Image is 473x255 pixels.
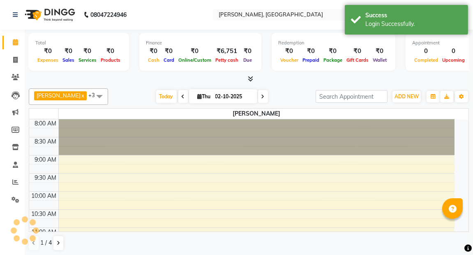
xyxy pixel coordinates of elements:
img: logo [21,3,77,26]
span: Expenses [35,57,60,63]
div: 9:30 AM [33,174,58,182]
div: 8:00 AM [33,119,58,128]
div: ₹0 [371,46,389,56]
div: ₹0 [162,46,176,56]
div: 11:00 AM [30,228,58,236]
div: ₹0 [99,46,122,56]
input: Search Appointment [316,90,388,103]
div: ₹0 [278,46,300,56]
div: ₹0 [76,46,99,56]
span: Gift Cards [344,57,371,63]
a: x [81,92,84,99]
div: ₹0 [60,46,76,56]
b: 08047224946 [90,3,127,26]
span: Voucher [278,57,300,63]
span: ADD NEW [395,93,419,100]
span: [PERSON_NAME] [59,109,455,119]
span: Petty cash [213,57,240,63]
div: ₹0 [300,46,321,56]
span: +3 [88,92,101,98]
span: Products [99,57,122,63]
div: 0 [412,46,440,56]
div: 0 [440,46,467,56]
div: ₹0 [240,46,255,56]
button: ADD NEW [392,91,421,102]
div: ₹0 [176,46,213,56]
span: Card [162,57,176,63]
div: ₹0 [35,46,60,56]
div: ₹6,751 [213,46,240,56]
div: Finance [146,39,255,46]
span: Cash [146,57,162,63]
div: 10:00 AM [30,192,58,200]
input: 2025-10-02 [213,90,254,103]
div: 8:30 AM [33,137,58,146]
span: Package [321,57,344,63]
span: Wallet [371,57,389,63]
span: [PERSON_NAME] [37,92,81,99]
span: Upcoming [440,57,467,63]
span: 1 / 4 [40,239,52,247]
div: Redemption [278,39,389,46]
span: Thu [196,93,213,100]
div: Success [365,11,462,20]
span: Sales [60,57,76,63]
div: 10:30 AM [30,210,58,218]
span: Due [241,57,254,63]
span: Completed [412,57,440,63]
div: Total [35,39,122,46]
span: Services [76,57,99,63]
span: Prepaid [300,57,321,63]
div: 9:00 AM [33,155,58,164]
div: ₹0 [146,46,162,56]
div: ₹0 [344,46,371,56]
div: ₹0 [321,46,344,56]
span: Today [156,90,177,103]
div: Login Successfully. [365,20,462,28]
span: Online/Custom [176,57,213,63]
